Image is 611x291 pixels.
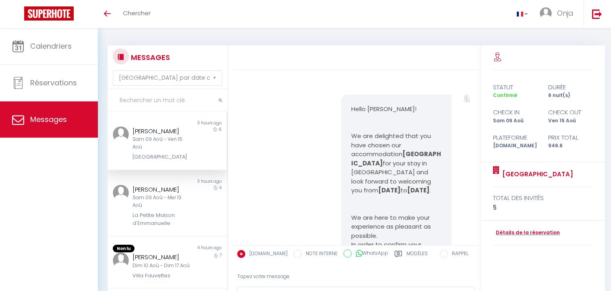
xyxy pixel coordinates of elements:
p: We are here to make your experience as pleasant as possible. [351,213,442,241]
div: check in [488,107,543,117]
div: [PERSON_NAME] [133,185,191,194]
span: 6 [219,126,222,132]
span: Calendriers [30,41,72,51]
div: La Petite Maison d'Emmanuelle [133,211,191,228]
p: We are delighted that you have chosen our accommodation for your stay in [GEOGRAPHIC_DATA] and lo... [351,132,442,195]
div: Sam 09 Aoû [488,117,543,125]
div: statut [488,83,543,92]
label: Modèles [406,250,428,260]
div: Plateforme [488,133,543,142]
strong: [DATE] [407,186,429,194]
div: 5 [493,203,592,213]
a: [GEOGRAPHIC_DATA] [499,169,573,179]
div: 946.6 [543,142,598,150]
img: Super Booking [24,6,74,21]
span: Non lu [113,245,135,253]
div: [PERSON_NAME] [133,126,191,136]
div: 6 nuit(s) [543,92,598,99]
div: [PERSON_NAME] [133,252,191,262]
img: ... [113,126,129,142]
div: total des invités [493,193,592,203]
img: ... [113,185,129,201]
div: Villa Fauvettes [133,272,191,280]
span: Messages [30,114,67,124]
img: ... [462,95,472,102]
label: RAPPEL [448,250,468,259]
div: Prix total [543,133,598,142]
div: durée [543,83,598,92]
span: Réservations [30,78,77,88]
p: Hello [PERSON_NAME]! [351,105,442,114]
strong: [DATE] [378,186,400,194]
span: Onja [557,8,574,18]
span: 4 [219,185,222,191]
div: 3 hours ago [167,178,227,185]
label: WhatsApp [352,250,388,258]
label: NOTE INTERNE [302,250,338,259]
strong: [GEOGRAPHIC_DATA] [351,150,441,167]
div: check out [543,107,598,117]
img: ... [540,7,552,19]
div: Ven 15 Aoû [543,117,598,125]
span: 7 [220,252,222,258]
input: Rechercher un mot clé [108,89,228,112]
span: Confirmé [493,92,517,99]
h3: MESSAGES [129,48,170,66]
div: Tapez votre message [237,267,474,287]
div: Sam 09 Aoû - Mer 13 Aoû [133,194,191,209]
div: Sam 09 Aoû - Ven 15 Aoû [133,136,191,151]
div: [GEOGRAPHIC_DATA] [133,153,191,161]
div: 3 hours ago [167,120,227,126]
img: logout [592,9,602,19]
span: Chercher [123,9,151,17]
div: Dim 10 Aoû - Dim 17 Aoû [133,262,191,270]
label: [DOMAIN_NAME] [245,250,288,259]
div: [DOMAIN_NAME] [488,142,543,150]
div: 4 hours ago [167,245,227,253]
img: ... [113,252,129,268]
a: Détails de la réservation [493,229,560,237]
